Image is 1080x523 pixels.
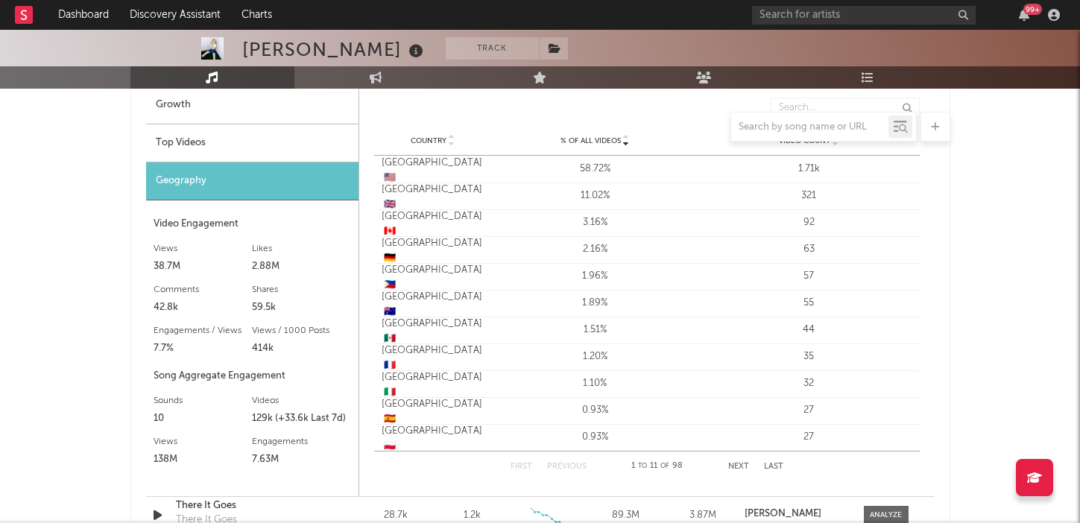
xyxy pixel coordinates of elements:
span: 🇺🇸 [384,173,396,183]
span: 🇩🇪 [384,253,396,263]
span: 🇲🇽 [384,334,396,343]
div: 63 [706,242,912,257]
div: 28.7k [361,508,431,523]
input: Search... [771,98,920,118]
div: 44 [706,323,912,337]
div: 1.51% [492,323,698,337]
div: 99 + [1023,4,1042,15]
div: 58.72% [492,162,698,177]
div: [GEOGRAPHIC_DATA] [382,397,484,426]
div: Shares [252,281,351,299]
div: [GEOGRAPHIC_DATA] [382,156,484,185]
div: 55 [706,296,912,311]
button: Next [728,463,749,471]
div: Engagements / Views [154,322,253,340]
span: 🇵🇱 [384,441,396,451]
div: 138M [154,451,253,469]
span: of [660,463,669,469]
div: Likes [252,240,351,258]
div: 1.20% [492,349,698,364]
span: 🇵🇭 [384,280,396,290]
div: Views [154,240,253,258]
button: First [511,463,532,471]
div: 0.93% [492,403,698,418]
div: 57 [706,269,912,284]
div: 7.63M [252,451,351,469]
div: Geography [146,162,359,200]
a: There It Goes [176,498,332,513]
strong: [PERSON_NAME] [745,509,821,519]
div: [GEOGRAPHIC_DATA] [382,290,484,319]
div: 92 [706,215,912,230]
button: Previous [547,463,587,471]
div: 7.7% [154,340,253,358]
div: 35 [706,349,912,364]
span: 🇫🇷 [384,361,396,370]
div: 27 [706,430,912,445]
div: Comments [154,281,253,299]
div: 38.7M [154,258,253,276]
div: [GEOGRAPHIC_DATA] [382,370,484,399]
div: Views / 1000 Posts [252,322,351,340]
div: 1 11 98 [616,457,698,475]
div: 3.16% [492,215,698,230]
div: 89.3M [591,508,660,523]
span: 🇬🇧 [384,200,396,209]
div: Sounds [154,392,253,410]
div: 1.10% [492,376,698,391]
div: Videos [252,392,351,410]
div: 10 [154,410,253,428]
span: 🇨🇦 [384,226,396,236]
div: 1.2k [464,508,481,523]
div: 11.02% [492,188,698,203]
div: [GEOGRAPHIC_DATA] [382,183,484,212]
div: Song Aggregate Engagement [154,367,351,385]
span: 🇦🇺 [384,307,396,317]
div: 1.71k [706,162,912,177]
span: 🇮🇹 [384,387,396,397]
div: 59.5k [252,299,351,317]
div: Top Videos [146,124,359,162]
div: Video Engagement [154,215,351,233]
div: 32 [706,376,912,391]
div: 42.8k [154,299,253,317]
div: 1.89% [492,296,698,311]
a: [PERSON_NAME] [745,509,848,519]
button: Last [764,463,783,471]
div: 2.88M [252,258,351,276]
div: [PERSON_NAME] [242,37,427,62]
div: Views [154,433,253,451]
div: Growth [146,86,359,124]
div: 0.93% [492,430,698,445]
div: 1.96% [492,269,698,284]
div: 2.16% [492,242,698,257]
div: 3.87M [668,508,737,523]
input: Search for artists [752,6,976,25]
span: 🇪🇸 [384,414,396,424]
span: to [638,463,647,469]
button: Track [446,37,539,60]
div: 129k (+33.6k Last 7d) [252,410,351,428]
div: [GEOGRAPHIC_DATA] [382,343,484,373]
input: Search by song name or URL [731,121,888,133]
div: Engagements [252,433,351,451]
div: 414k [252,340,351,358]
div: [GEOGRAPHIC_DATA] [382,424,484,453]
div: 321 [706,188,912,203]
div: [GEOGRAPHIC_DATA] [382,317,484,346]
div: 27 [706,403,912,418]
div: [GEOGRAPHIC_DATA] [382,236,484,265]
button: 99+ [1019,9,1029,21]
div: [GEOGRAPHIC_DATA] [382,209,484,238]
div: [GEOGRAPHIC_DATA] [382,263,484,292]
